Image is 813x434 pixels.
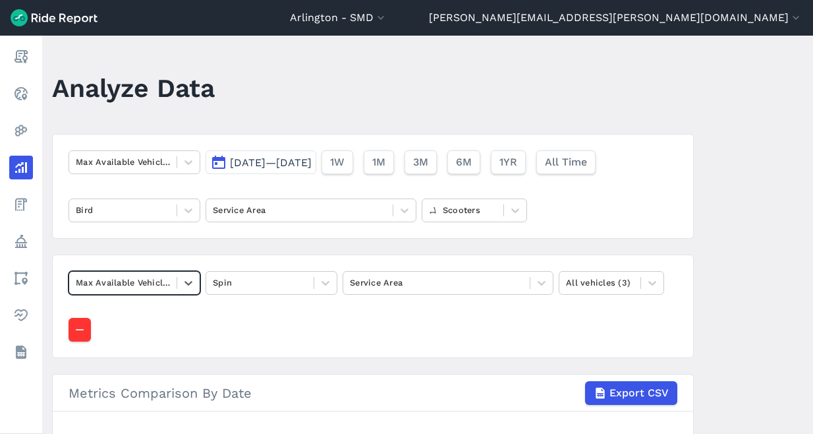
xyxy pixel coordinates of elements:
[9,156,33,179] a: Analyze
[405,150,437,174] button: 3M
[9,230,33,253] a: Policy
[9,303,33,327] a: Health
[9,193,33,216] a: Fees
[545,154,587,170] span: All Time
[364,150,394,174] button: 1M
[9,45,33,69] a: Report
[9,340,33,364] a: Datasets
[429,10,802,26] button: [PERSON_NAME][EMAIL_ADDRESS][PERSON_NAME][DOMAIN_NAME]
[447,150,480,174] button: 6M
[11,9,98,26] img: Ride Report
[230,156,312,169] span: [DATE]—[DATE]
[491,150,526,174] button: 1YR
[499,154,517,170] span: 1YR
[585,381,677,405] button: Export CSV
[9,266,33,290] a: Areas
[372,154,385,170] span: 1M
[69,381,677,405] div: Metrics Comparison By Date
[52,70,215,106] h1: Analyze Data
[330,154,345,170] span: 1W
[322,150,353,174] button: 1W
[9,82,33,106] a: Realtime
[9,119,33,142] a: Heatmaps
[206,150,316,174] button: [DATE]—[DATE]
[413,154,428,170] span: 3M
[290,10,387,26] button: Arlington - SMD
[609,385,669,401] span: Export CSV
[456,154,472,170] span: 6M
[536,150,596,174] button: All Time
